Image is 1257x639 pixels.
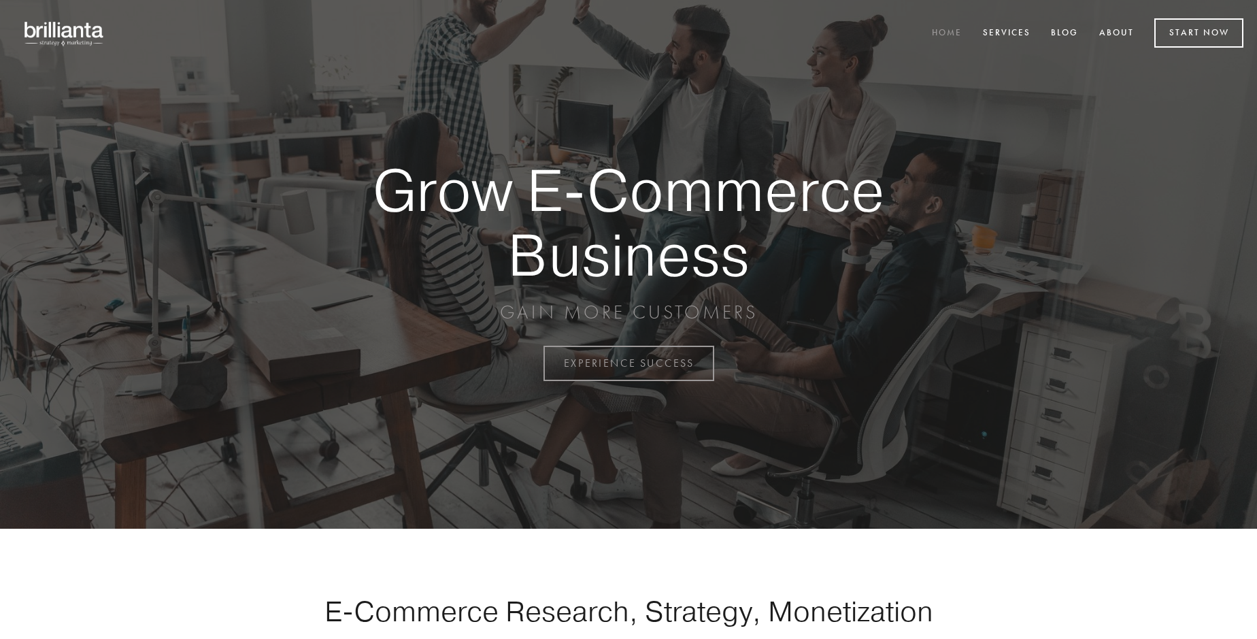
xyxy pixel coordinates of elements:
a: EXPERIENCE SUCCESS [543,346,714,381]
a: Start Now [1154,18,1243,48]
p: GAIN MORE CUSTOMERS [325,300,932,325]
h1: E-Commerce Research, Strategy, Monetization [282,594,975,628]
img: brillianta - research, strategy, marketing [14,14,116,53]
a: Services [974,22,1039,45]
a: Home [923,22,971,45]
a: About [1090,22,1143,45]
a: Blog [1042,22,1087,45]
strong: Grow E-Commerce Business [325,158,932,286]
